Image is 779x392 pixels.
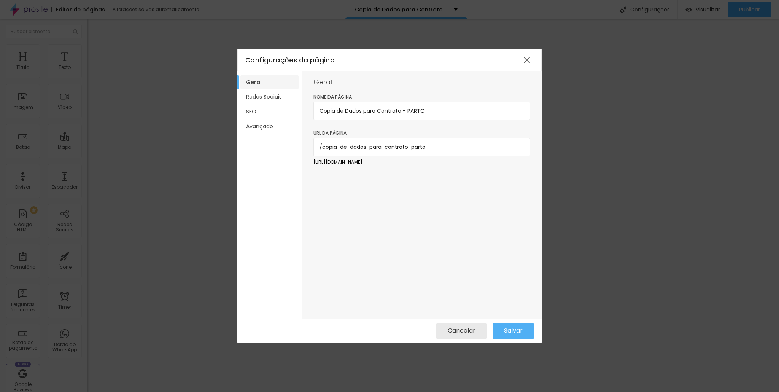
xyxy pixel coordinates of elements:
[313,79,530,86] div: Geral
[493,323,534,339] button: Salvar
[240,90,299,104] li: Redes Sociais
[240,105,299,119] li: SEO
[245,56,335,65] span: Configurações da página
[448,327,475,334] span: Cancelar
[240,120,299,134] li: Avançado
[240,75,299,89] li: Geral
[436,323,487,339] button: Cancelar
[504,327,523,334] span: Salvar
[313,130,347,136] span: URL da página
[313,94,352,100] span: Nome da página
